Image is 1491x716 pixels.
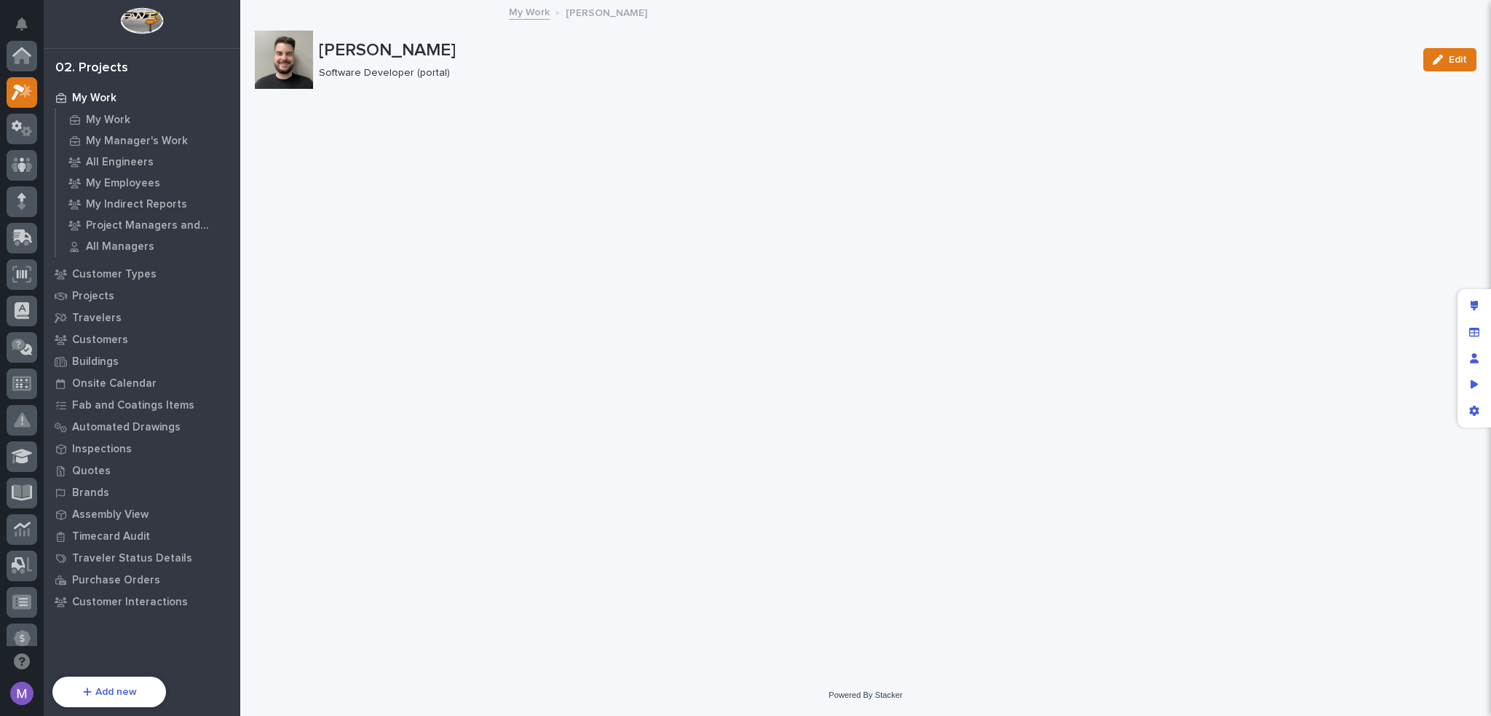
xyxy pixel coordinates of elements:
[44,547,240,569] a: Traveler Status Details
[44,503,240,525] a: Assembly View
[509,3,550,20] a: My Work
[44,416,240,438] a: Automated Drawings
[72,487,109,500] p: Brands
[52,677,166,707] button: Add new
[72,443,132,456] p: Inspections
[1461,319,1487,345] div: Manage fields and data
[72,268,157,281] p: Customer Types
[72,552,192,565] p: Traveler Status Details
[72,421,181,434] p: Automated Drawings
[44,263,240,285] a: Customer Types
[566,4,647,20] p: [PERSON_NAME]
[120,7,163,34] img: Workspace Logo
[44,591,240,613] a: Customer Interactions
[44,285,240,307] a: Projects
[1449,53,1467,66] span: Edit
[319,67,1406,79] p: Software Developer (portal)
[7,9,37,39] button: Notifications
[44,569,240,591] a: Purchase Orders
[56,215,240,235] a: Project Managers and Engineers
[72,312,122,325] p: Travelers
[44,460,240,481] a: Quotes
[1461,293,1487,319] div: Edit layout
[44,87,240,109] a: My Work
[56,194,240,214] a: My Indirect Reports
[7,678,37,709] button: users-avatar
[72,355,119,369] p: Buildings
[44,307,240,329] a: Travelers
[86,219,229,232] p: Project Managers and Engineers
[18,17,37,41] div: Notifications
[56,236,240,256] a: All Managers
[44,394,240,416] a: Fab and Coatings Items
[44,525,240,547] a: Timecard Audit
[86,114,130,127] p: My Work
[44,481,240,503] a: Brands
[72,574,160,587] p: Purchase Orders
[44,372,240,394] a: Onsite Calendar
[72,596,188,609] p: Customer Interactions
[1423,48,1476,71] button: Edit
[86,156,154,169] p: All Engineers
[44,329,240,350] a: Customers
[86,135,188,148] p: My Manager's Work
[72,334,128,347] p: Customers
[72,92,116,105] p: My Work
[56,152,240,172] a: All Engineers
[44,350,240,372] a: Buildings
[55,60,128,76] div: 02. Projects
[72,290,114,303] p: Projects
[828,691,902,699] a: Powered By Stacker
[72,530,150,543] p: Timecard Audit
[7,646,37,677] button: Open support chat
[86,177,160,190] p: My Employees
[319,40,1412,61] p: [PERSON_NAME]
[56,130,240,151] a: My Manager's Work
[86,198,187,211] p: My Indirect Reports
[72,465,111,478] p: Quotes
[72,377,157,390] p: Onsite Calendar
[56,109,240,130] a: My Work
[1461,371,1487,398] div: Preview as
[72,508,149,522] p: Assembly View
[1461,398,1487,424] div: App settings
[44,438,240,460] a: Inspections
[1461,345,1487,371] div: Manage users
[86,240,154,253] p: All Managers
[56,173,240,193] a: My Employees
[72,399,194,412] p: Fab and Coatings Items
